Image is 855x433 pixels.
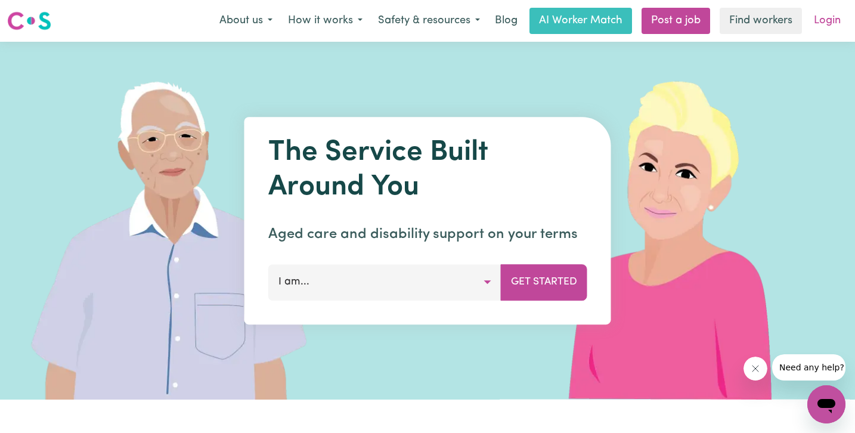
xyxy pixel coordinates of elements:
[268,224,587,245] p: Aged care and disability support on your terms
[268,264,501,300] button: I am...
[529,8,632,34] a: AI Worker Match
[280,8,370,33] button: How it works
[501,264,587,300] button: Get Started
[7,7,51,35] a: Careseekers logo
[807,8,848,34] a: Login
[370,8,488,33] button: Safety & resources
[642,8,710,34] a: Post a job
[268,136,587,205] h1: The Service Built Around You
[488,8,525,34] a: Blog
[772,354,845,381] iframe: Message from company
[720,8,802,34] a: Find workers
[807,385,845,423] iframe: Button to launch messaging window
[7,10,51,32] img: Careseekers logo
[212,8,280,33] button: About us
[744,357,767,381] iframe: Close message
